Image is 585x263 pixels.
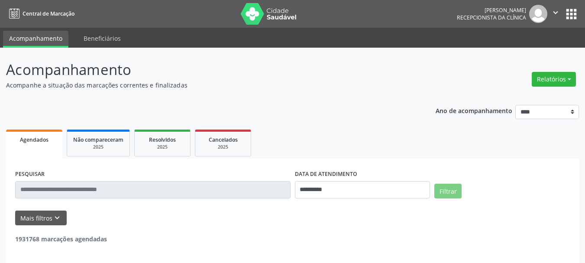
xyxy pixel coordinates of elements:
span: Cancelados [209,136,238,143]
label: PESQUISAR [15,168,45,181]
p: Acompanhamento [6,59,407,81]
label: DATA DE ATENDIMENTO [295,168,357,181]
i:  [551,8,560,17]
span: Central de Marcação [23,10,74,17]
button: Mais filtroskeyboard_arrow_down [15,211,67,226]
button: apps [564,6,579,22]
strong: 1931768 marcações agendadas [15,235,107,243]
div: 2025 [201,144,245,150]
span: Agendados [20,136,48,143]
div: 2025 [73,144,123,150]
button: Relatórios [532,72,576,87]
button: Filtrar [434,184,462,198]
span: Não compareceram [73,136,123,143]
span: Recepcionista da clínica [457,14,526,21]
button:  [547,5,564,23]
span: Resolvidos [149,136,176,143]
i: keyboard_arrow_down [52,213,62,223]
div: 2025 [141,144,184,150]
a: Acompanhamento [3,31,68,48]
p: Ano de acompanhamento [436,105,512,116]
a: Central de Marcação [6,6,74,21]
p: Acompanhe a situação das marcações correntes e finalizadas [6,81,407,90]
div: [PERSON_NAME] [457,6,526,14]
img: img [529,5,547,23]
a: Beneficiários [78,31,127,46]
